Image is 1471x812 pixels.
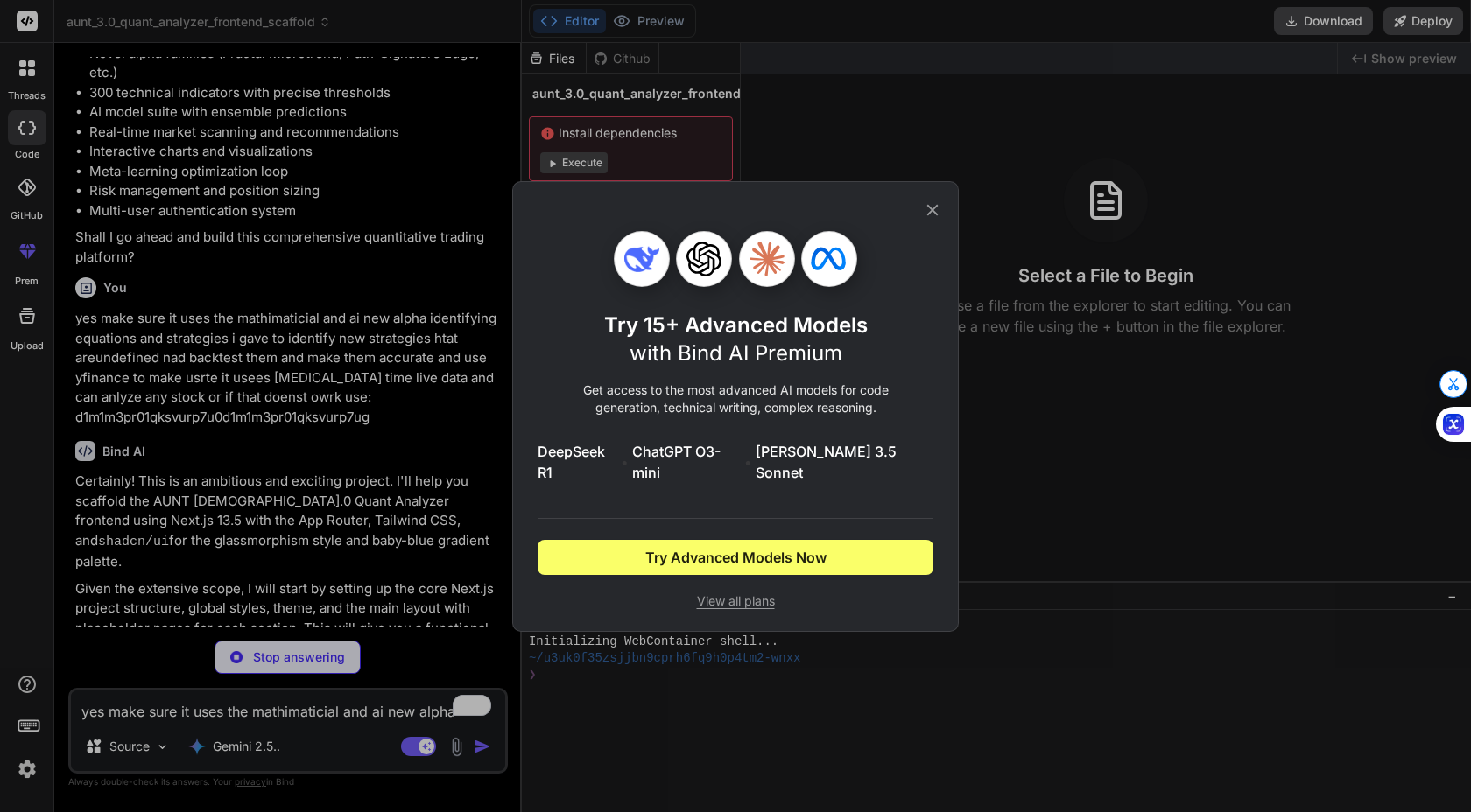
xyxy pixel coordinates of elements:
span: • [744,451,752,472]
span: ChatGPT O3-mini [632,441,741,483]
span: with Bind AI Premium [630,340,842,366]
span: [PERSON_NAME] 3.5 Sonnet [756,441,933,483]
span: DeepSeek R1 [538,441,617,483]
h1: Try 15+ Advanced Models [604,311,868,367]
span: Try Advanced Models Now [645,547,827,568]
span: • [621,451,629,472]
button: Try Advanced Models Now [538,540,933,575]
img: Deepseek [624,241,659,276]
span: View all plans [538,592,933,610]
p: Get access to the most advanced AI models for code generation, technical writing, complex reasoning. [538,381,933,416]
